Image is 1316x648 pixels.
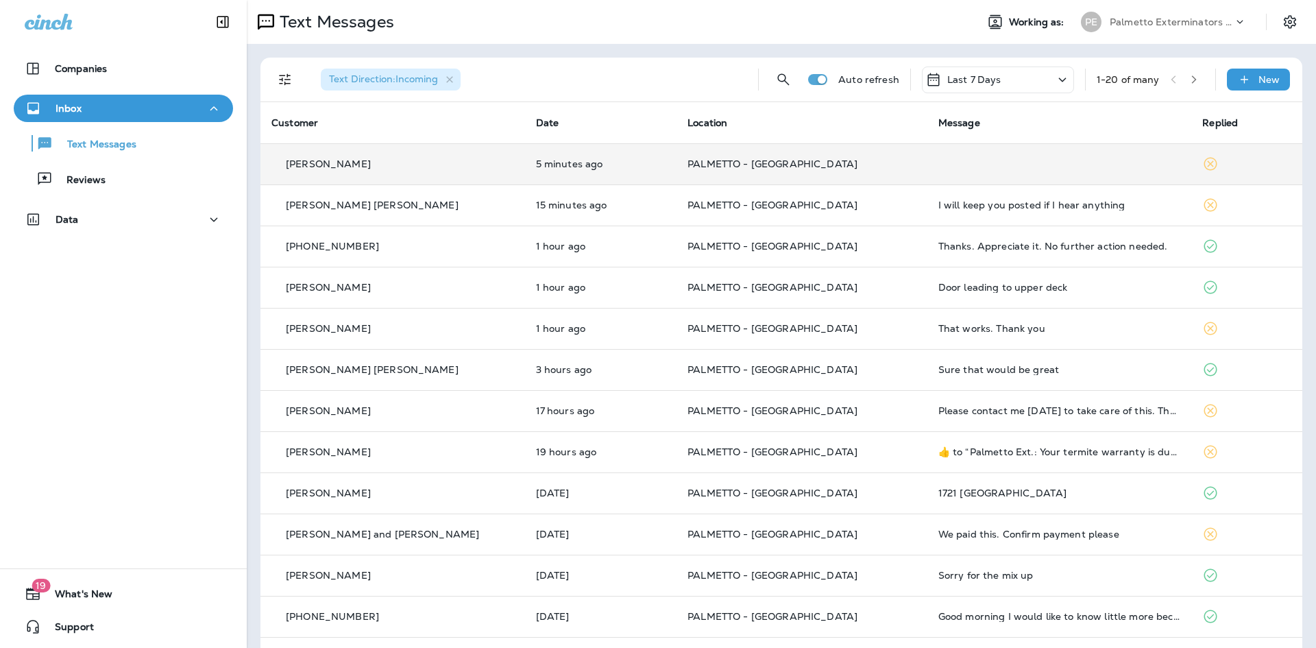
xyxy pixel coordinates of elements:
[1081,12,1101,32] div: PE
[536,488,666,499] p: Aug 15, 2025 03:25 PM
[938,200,1181,211] div: I will keep you posted if I hear anything
[286,240,379,252] span: [PHONE_NUMBER]
[14,95,233,122] button: Inbox
[770,66,797,93] button: Search Messages
[286,446,371,457] p: [PERSON_NAME]
[938,488,1181,499] div: 1721 Manassas
[687,117,727,129] span: Location
[938,364,1181,375] div: Sure that would be great
[286,610,379,623] span: [PHONE_NUMBER]
[14,129,233,158] button: Text Messages
[32,579,50,592] span: 19
[536,200,666,211] p: Aug 18, 2025 11:04 AM
[947,74,1001,85] p: Last 7 Days
[687,240,857,252] span: PALMETTO - [GEOGRAPHIC_DATA]
[286,282,371,293] p: [PERSON_NAME]
[687,199,857,211] span: PALMETTO - [GEOGRAPHIC_DATA]
[271,66,299,93] button: Filters
[536,570,666,581] p: Aug 15, 2025 09:08 AM
[938,117,980,129] span: Message
[274,12,394,32] p: Text Messages
[536,364,666,375] p: Aug 18, 2025 07:56 AM
[938,241,1181,252] div: Thanks. Appreciate it. No further action needed.
[938,611,1181,622] div: Good morning I would like to know little more because I have termite bound with another company. ...
[1258,74,1280,85] p: New
[286,323,371,334] p: [PERSON_NAME]
[14,613,233,640] button: Support
[687,363,857,376] span: PALMETTO - [GEOGRAPHIC_DATA]
[286,529,479,540] p: [PERSON_NAME] and [PERSON_NAME]
[14,206,233,233] button: Data
[938,405,1181,416] div: Please contact me Monday, August 18th to take care of this. Thanks.
[56,214,79,225] p: Data
[536,611,666,622] p: Aug 15, 2025 07:11 AM
[1202,117,1238,129] span: Replied
[56,103,82,114] p: Inbox
[938,282,1181,293] div: Door leading to upper deck
[687,446,857,458] span: PALMETTO - [GEOGRAPHIC_DATA]
[536,446,666,457] p: Aug 17, 2025 04:18 PM
[536,282,666,293] p: Aug 18, 2025 09:34 AM
[14,55,233,82] button: Companies
[286,200,459,211] p: [PERSON_NAME] [PERSON_NAME]
[55,63,107,74] p: Companies
[286,158,371,169] p: [PERSON_NAME]
[321,69,461,91] div: Text Direction:Incoming
[536,529,666,540] p: Aug 15, 2025 09:59 AM
[286,570,371,581] p: [PERSON_NAME]
[53,174,106,187] p: Reviews
[938,446,1181,457] div: ​👍​ to “ Palmetto Ext.: Your termite warranty is due for renewal. Visit customer.entomobrands.com...
[938,570,1181,581] div: Sorry for the mix up
[687,528,857,540] span: PALMETTO - [GEOGRAPHIC_DATA]
[687,281,857,293] span: PALMETTO - [GEOGRAPHIC_DATA]
[204,8,242,36] button: Collapse Sidebar
[536,117,559,129] span: Date
[687,610,857,623] span: PALMETTO - [GEOGRAPHIC_DATA]
[938,529,1181,540] div: We paid this. Confirm payment please
[687,405,857,417] span: PALMETTO - [GEOGRAPHIC_DATA]
[41,621,94,638] span: Support
[938,323,1181,334] div: That works. Thank you
[53,139,136,152] p: Text Messages
[687,487,857,499] span: PALMETTO - [GEOGRAPHIC_DATA]
[687,322,857,335] span: PALMETTO - [GEOGRAPHIC_DATA]
[14,580,233,608] button: 19What's New
[1278,10,1302,34] button: Settings
[329,73,438,85] span: Text Direction : Incoming
[271,117,318,129] span: Customer
[536,158,666,169] p: Aug 18, 2025 11:13 AM
[14,165,233,193] button: Reviews
[687,569,857,581] span: PALMETTO - [GEOGRAPHIC_DATA]
[1009,16,1067,28] span: Working as:
[286,405,371,416] p: [PERSON_NAME]
[1110,16,1233,27] p: Palmetto Exterminators LLC
[286,488,371,499] p: [PERSON_NAME]
[286,364,459,375] p: [PERSON_NAME] [PERSON_NAME]
[536,323,666,334] p: Aug 18, 2025 09:33 AM
[687,158,857,170] span: PALMETTO - [GEOGRAPHIC_DATA]
[536,241,666,252] p: Aug 18, 2025 10:00 AM
[1097,74,1160,85] div: 1 - 20 of many
[41,588,112,605] span: What's New
[536,405,666,416] p: Aug 17, 2025 05:48 PM
[838,74,899,85] p: Auto refresh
